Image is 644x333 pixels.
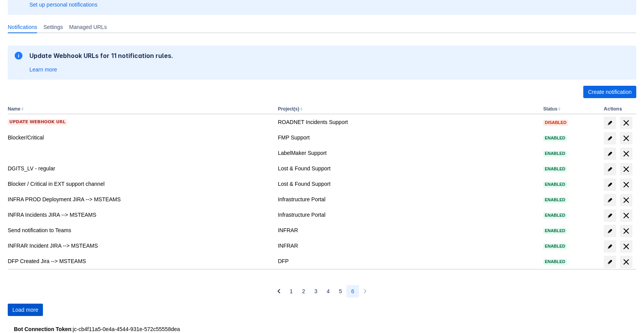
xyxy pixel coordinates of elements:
button: Page 4 [322,285,335,297]
div: DFP [278,257,537,265]
span: Create notification [588,86,632,98]
a: Learn more [29,66,57,73]
button: Create notification [583,86,636,98]
div: Infrastructure Portal [278,211,537,219]
span: Update webhook URL [9,119,65,125]
button: Page 3 [310,285,322,297]
div: FMP Support [278,134,537,141]
div: INFRA PROD Deployment JIRA --> MSTEAMS [8,195,272,203]
span: Disabled [543,121,568,125]
div: INFRA Incidents JIRA --> MSTEAMS [8,211,272,219]
nav: Pagination [273,285,371,297]
span: delete [622,195,631,205]
span: Settings [43,23,63,31]
span: Enabled [543,244,567,248]
div: LabelMaker Support [278,149,537,157]
span: 4 [327,285,330,297]
button: Next [359,285,371,297]
div: INFRAR [278,242,537,250]
button: Page 1 [285,285,297,297]
div: : jc-cb4f11a5-0e4a-4544-931e-572c55558dea [14,325,630,333]
button: Page 6 [347,285,359,297]
span: Enabled [543,213,567,217]
span: 6 [351,285,354,297]
div: Blocker / Critical in EXT support channel [8,180,272,188]
span: delete [622,165,631,174]
span: Enabled [543,136,567,140]
span: delete [622,211,631,220]
span: Enabled [543,198,567,202]
span: edit [607,151,613,157]
span: edit [607,243,613,250]
button: Project(s) [278,106,299,112]
span: delete [622,134,631,143]
span: 5 [339,285,342,297]
div: Blocker/Critical [8,134,272,141]
span: edit [607,135,613,141]
a: Set up personal notifications [29,1,97,8]
span: Notifications [8,23,37,31]
span: Enabled [543,260,567,264]
div: INFRAR Incident JIRA --> MSTEAMS [8,242,272,250]
span: Enabled [543,151,567,156]
span: delete [622,257,631,267]
span: information [14,51,23,60]
span: edit [607,212,613,219]
span: Enabled [543,167,567,171]
span: delete [622,242,631,251]
span: delete [622,118,631,127]
button: Page 5 [334,285,347,297]
span: Managed URLs [69,23,107,31]
span: edit [607,228,613,234]
button: Status [543,106,557,112]
span: Enabled [543,229,567,233]
span: delete [622,180,631,189]
div: DGITS_LV - regular [8,165,272,172]
span: Load more [12,304,38,316]
button: Name [8,106,20,112]
span: edit [607,259,613,265]
button: Previous [273,285,285,297]
strong: Bot Connection Token [14,326,71,332]
button: Load more [8,304,43,316]
button: Page 2 [297,285,310,297]
div: Send notification to Teams [8,226,272,234]
div: Lost & Found Support [278,165,537,172]
div: DFP Created Jira --> MSTEAMS [8,257,272,265]
th: Actions [601,104,636,114]
span: 3 [314,285,318,297]
span: Enabled [543,182,567,187]
div: Infrastructure Portal [278,195,537,203]
span: 1 [290,285,293,297]
div: Lost & Found Support [278,180,537,188]
div: ROADNET Incidents Support [278,118,537,126]
span: delete [622,226,631,236]
span: edit [607,182,613,188]
span: delete [622,149,631,158]
span: edit [607,166,613,172]
h2: Update Webhook URLs for 11 notification rules. [29,52,173,59]
span: 2 [302,285,305,297]
span: edit [607,120,613,126]
div: INFRAR [278,226,537,234]
span: edit [607,197,613,203]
